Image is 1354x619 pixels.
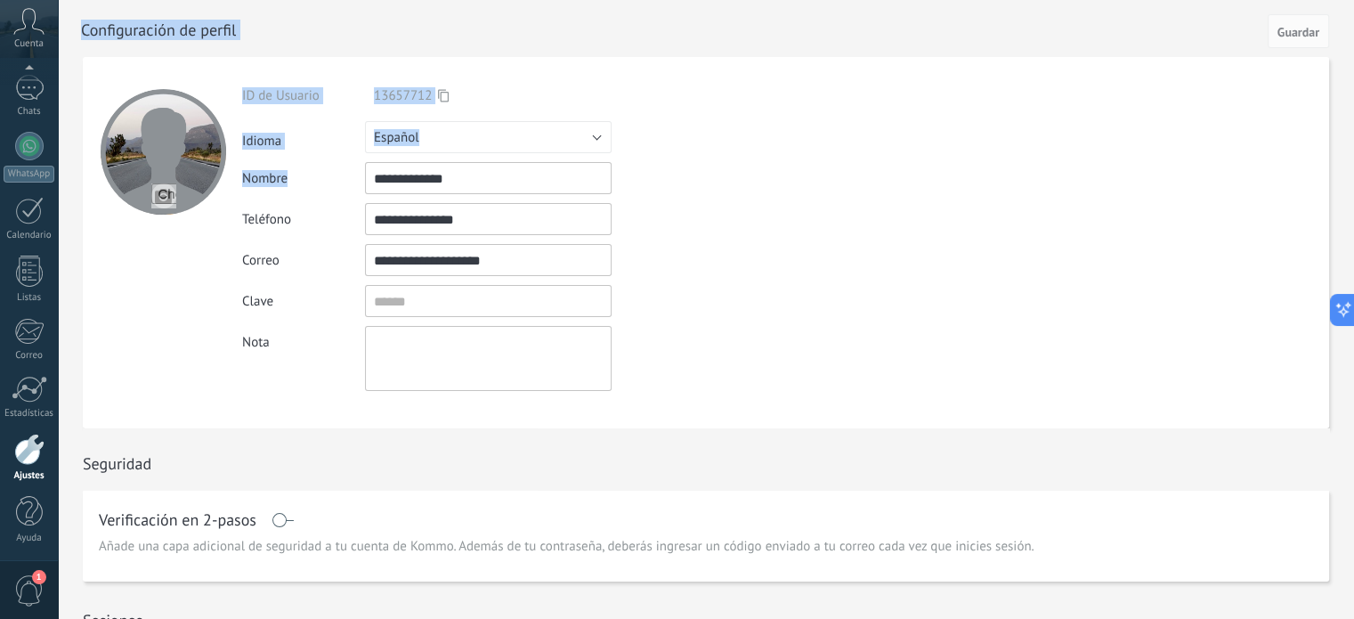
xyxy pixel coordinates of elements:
[242,326,365,351] div: Nota
[1268,14,1329,48] button: Guardar
[4,230,55,241] div: Calendario
[99,538,1034,556] span: Añade una capa adicional de seguridad a tu cuenta de Kommo. Además de tu contraseña, deberás ingr...
[242,252,365,269] div: Correo
[83,453,151,474] h1: Seguridad
[242,170,365,187] div: Nombre
[365,121,612,153] button: Español
[4,533,55,544] div: Ayuda
[242,87,365,104] div: ID de Usuario
[99,513,256,527] h1: Verificación en 2-pasos
[374,87,432,104] span: 13657712
[242,126,365,150] div: Idioma
[4,292,55,304] div: Listas
[4,106,55,118] div: Chats
[4,166,54,183] div: WhatsApp
[32,570,46,584] span: 1
[4,350,55,362] div: Correo
[14,38,44,50] span: Cuenta
[1277,26,1319,38] span: Guardar
[4,408,55,419] div: Estadísticas
[374,129,419,146] span: Español
[242,293,365,310] div: Clave
[4,470,55,482] div: Ajustes
[242,211,365,228] div: Teléfono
